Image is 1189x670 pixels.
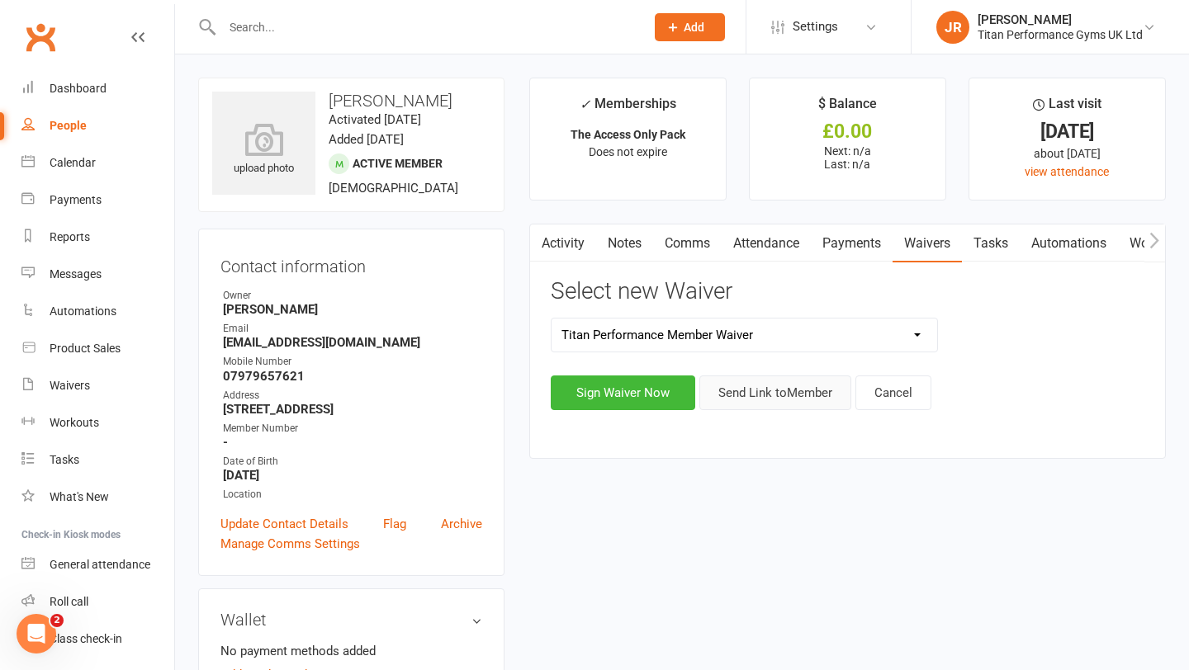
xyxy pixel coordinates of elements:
div: Last visit [1033,93,1101,123]
a: Payments [811,224,893,262]
a: Notes [596,224,653,262]
a: Archive [441,514,482,534]
div: Tasks [50,453,79,466]
div: Owner [223,288,482,304]
iframe: Intercom live chat [17,614,56,653]
div: Reports [50,230,90,243]
div: Memberships [580,93,676,124]
div: Payments [50,193,102,206]
p: Next: n/a Last: n/a [765,144,931,171]
a: Clubworx [20,17,61,58]
strong: [STREET_ADDRESS] [223,402,482,417]
a: Workouts [21,404,174,441]
span: Settings [793,8,838,45]
div: about [DATE] [984,144,1150,163]
a: Roll call [21,583,174,620]
div: Dashboard [50,82,107,95]
a: Waivers [893,224,962,262]
a: Update Contact Details [220,514,348,534]
time: Added [DATE] [329,132,404,147]
div: Date of Birth [223,454,482,469]
span: [DEMOGRAPHIC_DATA] [329,181,458,196]
h3: [PERSON_NAME] [212,92,490,110]
time: Activated [DATE] [329,112,421,127]
span: Add [684,21,704,34]
li: No payment methods added [220,641,482,661]
a: Automations [1020,224,1118,262]
strong: [DATE] [223,468,482,483]
button: Send Link toMember [699,375,851,410]
a: Tasks [962,224,1020,262]
strong: [PERSON_NAME] [223,302,482,317]
strong: The Access Only Pack [571,128,685,141]
a: Tasks [21,441,174,479]
i: ✓ [580,97,590,112]
div: Titan Performance Gyms UK Ltd [978,27,1143,42]
div: Address [223,388,482,403]
div: $ Balance [818,93,877,123]
h3: Select new Waiver [551,279,1144,304]
div: Roll call [50,595,88,608]
a: Comms [653,224,722,262]
strong: [EMAIL_ADDRESS][DOMAIN_NAME] [223,335,482,350]
a: view attendance [1025,165,1109,178]
a: Payments [21,182,174,219]
a: What's New [21,479,174,516]
button: Cancel [855,375,931,410]
div: Messages [50,267,102,281]
span: 2 [50,614,64,627]
span: Does not expire [589,145,667,158]
h3: Contact information [220,251,482,276]
button: Sign Waiver Now [551,375,695,410]
div: upload photo [212,123,315,177]
a: Manage Comms Settings [220,534,360,554]
a: General attendance kiosk mode [21,546,174,583]
strong: - [223,435,482,450]
div: What's New [50,490,109,503]
a: Automations [21,293,174,330]
a: Activity [530,224,596,262]
div: JR [936,11,969,44]
a: Flag [383,514,406,534]
a: Waivers [21,367,174,404]
a: People [21,107,174,144]
div: [DATE] [984,123,1150,140]
div: Calendar [50,156,96,169]
a: Calendar [21,144,174,182]
a: Product Sales [21,330,174,367]
div: Workouts [50,416,99,429]
div: Waivers [50,379,90,392]
a: Messages [21,256,174,293]
h3: Wallet [220,611,482,629]
div: £0.00 [765,123,931,140]
a: Attendance [722,224,811,262]
a: Reports [21,219,174,256]
strong: 07979657621 [223,369,482,384]
a: Dashboard [21,70,174,107]
div: Class check-in [50,632,122,645]
a: Class kiosk mode [21,620,174,658]
div: People [50,119,87,132]
div: Mobile Number [223,354,482,370]
div: Location [223,487,482,503]
button: Add [655,13,725,41]
input: Search... [217,16,633,39]
div: [PERSON_NAME] [978,12,1143,27]
div: Product Sales [50,342,121,355]
div: Member Number [223,421,482,436]
div: Email [223,321,482,337]
span: Active member [353,157,443,170]
div: Automations [50,304,116,318]
div: General attendance [50,558,150,571]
